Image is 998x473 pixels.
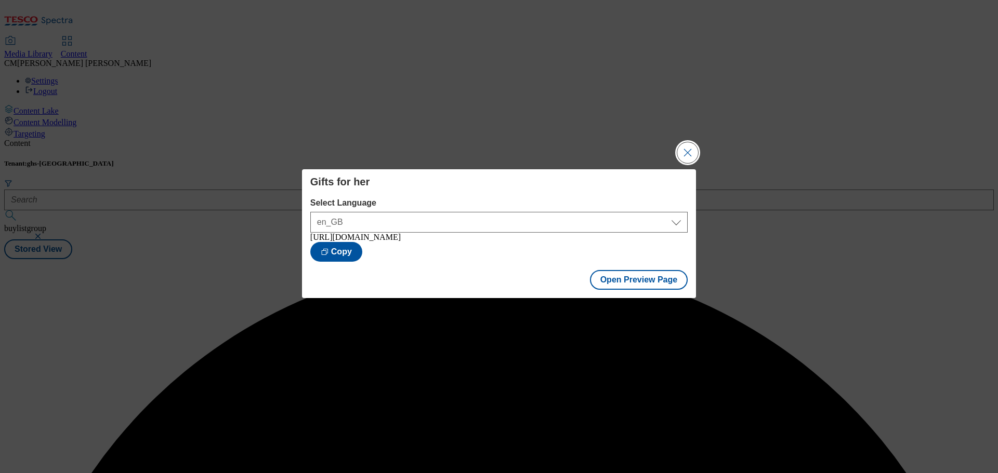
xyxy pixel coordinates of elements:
h4: Gifts for her [310,175,688,188]
div: Modal [302,169,696,298]
button: Open Preview Page [590,270,688,290]
label: Select Language [310,198,688,208]
button: Copy [310,242,362,262]
div: [URL][DOMAIN_NAME] [310,233,688,242]
button: Close Modal [677,142,698,163]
